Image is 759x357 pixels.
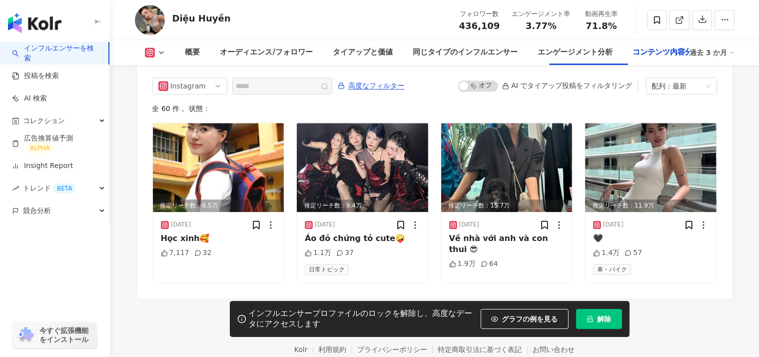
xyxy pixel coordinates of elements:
div: 🖤 [593,233,709,244]
div: インフルエンサープロファイルのロックを解除し、高度なデータにアクセスします [249,308,476,329]
div: AI でタイアップ投稿をフィルタリング [502,81,632,89]
div: 1.9万 [449,259,476,269]
a: Insight Report [12,161,73,171]
div: 1.1万 [305,248,331,258]
span: 日常トピック [305,264,349,275]
div: post-image推定リーチ数：11.9万 [585,123,717,212]
div: エンゲージメント率 [512,9,571,19]
div: [DATE] [603,220,624,229]
div: [DATE] [315,220,335,229]
div: 推定リーチ数：9.4万 [297,199,428,212]
div: エンゲージメント分析 [538,46,613,58]
span: lock [587,315,594,322]
div: 1.4万 [593,248,620,258]
div: 推定リーチ数：15.7万 [441,199,573,212]
div: 32 [194,248,212,258]
div: 同じタイプのインフルエンサー [413,46,518,58]
a: プライバシーポリシー [357,345,438,353]
div: 37 [336,248,354,258]
div: 57 [625,248,642,258]
a: 利用規約 [318,345,357,353]
div: [DATE] [459,220,480,229]
span: 競合分析 [23,199,51,222]
div: 過去 3 か月 [690,44,735,60]
img: post-image [153,123,284,212]
div: 配列：最新 [652,78,702,94]
img: chrome extension [16,327,35,343]
button: グラフの例を見る [481,309,569,329]
div: post-image推定リーチ数：9.4万 [297,123,428,212]
div: [DATE] [171,220,191,229]
span: 車・バイク [593,264,631,275]
div: post-image推定リーチ数：15.7万 [441,123,573,212]
a: chrome extension今すぐ拡張機能をインストール [13,321,97,348]
img: post-image [297,123,428,212]
span: 今すぐ拡張機能をインストール [39,326,94,344]
a: AI 検索 [12,93,47,103]
a: 特定商取引法に基づく表記 [438,345,533,353]
span: 高度なフィルター [349,78,405,94]
a: 広告換算値予測ALPHA [12,133,101,153]
div: タイアップと価値 [333,46,393,58]
span: 3.77% [526,21,557,31]
div: オーディエンス/フォロワー [220,46,313,58]
div: Học xinh🥰 [161,233,276,244]
a: searchインフルエンサーを検索 [12,43,100,63]
div: 推定リーチ数：6.5万 [153,199,284,212]
div: 64 [481,259,498,269]
button: 高度なフィルター [337,77,405,93]
img: post-image [585,123,717,212]
div: 7,117 [161,248,189,258]
div: Về nhà với anh và con thui 😎 [449,233,565,255]
div: コンテンツ内容分析 [633,46,700,58]
div: post-image推定リーチ数：6.5万 [153,123,284,212]
span: 71.8% [586,21,617,31]
span: コレクション [23,109,65,132]
div: 全 60 件 ， 状態： [152,104,717,112]
img: logo [8,13,61,33]
a: Kolr [294,345,318,353]
span: 解除 [598,315,612,323]
img: post-image [441,123,573,212]
a: 投稿を検索 [12,71,59,81]
button: 解除 [576,309,622,329]
div: Instagram [170,78,203,94]
div: Ảo đỏ chứng tỏ cute🤪 [305,233,420,244]
span: グラフの例を見る [502,315,558,323]
div: Diệu Huyền [172,12,231,24]
div: BETA [53,183,76,193]
div: 推定リーチ数：11.9万 [585,199,717,212]
span: rise [12,185,19,192]
div: 概要 [185,46,200,58]
span: 436,109 [459,20,500,31]
div: 動画再生率 [583,9,621,19]
a: お問い合わせ [533,345,575,353]
div: フォロワー数 [459,9,500,19]
span: トレンド [23,177,76,199]
img: KOL Avatar [135,5,165,35]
